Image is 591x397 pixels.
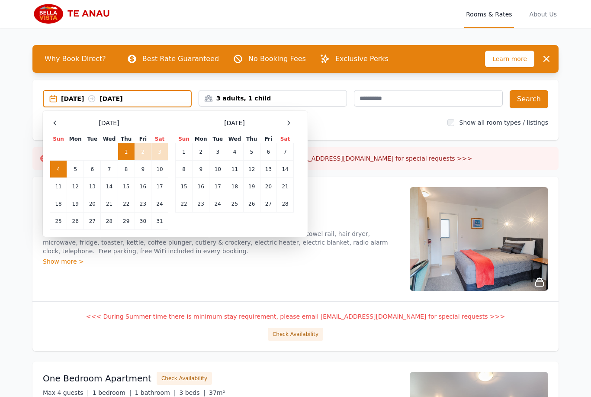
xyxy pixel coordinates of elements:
td: 6 [260,143,276,161]
td: 18 [226,178,243,195]
td: 13 [260,161,276,178]
td: 3 [209,143,226,161]
td: 1 [176,143,193,161]
td: 22 [118,195,135,213]
td: 23 [193,195,209,213]
th: Fri [260,135,276,143]
th: Mon [193,135,209,143]
td: 16 [135,178,151,195]
td: 30 [135,213,151,230]
td: 7 [101,161,118,178]
div: [DATE] [DATE] [61,94,191,103]
td: 25 [226,195,243,213]
td: 13 [84,178,101,195]
td: 22 [176,195,193,213]
td: 15 [118,178,135,195]
span: 3 beds | [179,389,206,396]
td: 28 [277,195,294,213]
td: 2 [193,143,209,161]
td: 20 [260,178,276,195]
p: <<< During Summer time there is minimum stay requirement, please email [EMAIL_ADDRESS][DOMAIN_NAM... [43,312,548,321]
td: 23 [135,195,151,213]
td: 6 [84,161,101,178]
td: 10 [209,161,226,178]
th: Thu [243,135,260,143]
span: 1 bathroom | [135,389,176,396]
td: 21 [277,178,294,195]
td: 5 [67,161,84,178]
td: 24 [151,195,168,213]
td: 2 [135,143,151,161]
td: 18 [50,195,67,213]
span: [DATE] [224,119,244,127]
span: 1 bedroom | [93,389,132,396]
div: 3 adults, 1 child [199,94,347,103]
th: Fri [135,135,151,143]
span: Why Book Direct? [38,50,113,68]
th: Sun [176,135,193,143]
td: 9 [135,161,151,178]
h3: One Bedroom Apartment [43,372,151,384]
th: Wed [101,135,118,143]
td: 31 [151,213,168,230]
span: [DATE] [99,119,119,127]
td: 17 [151,178,168,195]
td: 4 [50,161,67,178]
button: Check Availability [157,372,212,385]
div: Show more > [43,257,399,266]
td: 27 [84,213,101,230]
td: 16 [193,178,209,195]
th: Tue [209,135,226,143]
td: 26 [67,213,84,230]
td: 5 [243,143,260,161]
td: 8 [118,161,135,178]
p: Ground floor and upstairs studios, a Queen bed, writing desk, shower en suite, heated towel rail,... [43,229,399,255]
p: Best Rate Guaranteed [142,54,219,64]
th: Thu [118,135,135,143]
th: Sat [277,135,294,143]
span: 37m² [209,389,225,396]
p: Exclusive Perks [335,54,389,64]
td: 9 [193,161,209,178]
td: 28 [101,213,118,230]
td: 14 [101,178,118,195]
td: 20 [84,195,101,213]
th: Sun [50,135,67,143]
td: 19 [67,195,84,213]
td: 26 [243,195,260,213]
label: Show all room types / listings [459,119,548,126]
td: 1 [118,143,135,161]
td: 14 [277,161,294,178]
td: 29 [118,213,135,230]
td: 11 [50,178,67,195]
td: 7 [277,143,294,161]
span: Learn more [485,51,534,67]
th: Sat [151,135,168,143]
td: 12 [243,161,260,178]
span: Max 4 guests | [43,389,89,396]
td: 25 [50,213,67,230]
td: 17 [209,178,226,195]
td: 15 [176,178,193,195]
td: 10 [151,161,168,178]
th: Mon [67,135,84,143]
td: 4 [226,143,243,161]
td: 3 [151,143,168,161]
th: Wed [226,135,243,143]
td: 21 [101,195,118,213]
p: No Booking Fees [248,54,306,64]
td: 11 [226,161,243,178]
td: 27 [260,195,276,213]
img: Bella Vista Te Anau [32,3,116,24]
button: Check Availability [268,328,323,341]
td: 24 [209,195,226,213]
button: Search [510,90,548,108]
td: 8 [176,161,193,178]
td: 19 [243,178,260,195]
td: 12 [67,178,84,195]
th: Tue [84,135,101,143]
